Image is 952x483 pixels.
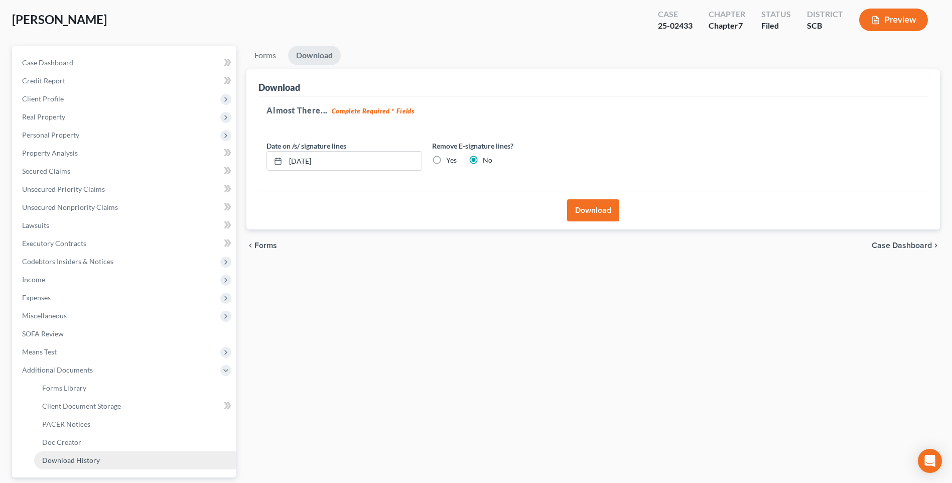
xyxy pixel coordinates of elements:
div: Case [658,9,693,20]
a: Forms [246,46,284,65]
span: Real Property [22,112,65,121]
span: [PERSON_NAME] [12,12,107,27]
a: Case Dashboard chevron_right [872,241,940,250]
div: SCB [807,20,843,32]
span: Means Test [22,347,57,356]
a: Download History [34,451,236,469]
a: Client Document Storage [34,397,236,415]
span: Miscellaneous [22,311,67,320]
div: Open Intercom Messenger [918,449,942,473]
span: Personal Property [22,131,79,139]
span: Income [22,275,45,284]
i: chevron_left [246,241,254,250]
a: SOFA Review [14,325,236,343]
div: Status [761,9,791,20]
label: Yes [446,155,457,165]
span: Forms [254,241,277,250]
a: Doc Creator [34,433,236,451]
input: MM/DD/YYYY [286,152,422,171]
span: Expenses [22,293,51,302]
span: Codebtors Insiders & Notices [22,257,113,266]
button: chevron_left Forms [246,241,291,250]
a: Property Analysis [14,144,236,162]
i: chevron_right [932,241,940,250]
a: Credit Report [14,72,236,90]
h5: Almost There... [266,104,920,116]
div: District [807,9,843,20]
label: No [483,155,492,165]
a: Forms Library [34,379,236,397]
span: Forms Library [42,384,86,392]
span: Credit Report [22,76,65,85]
a: Case Dashboard [14,54,236,72]
span: Executory Contracts [22,239,86,248]
span: Lawsuits [22,221,49,229]
a: PACER Notices [34,415,236,433]
button: Preview [859,9,928,31]
div: 25-02433 [658,20,693,32]
span: Secured Claims [22,167,70,175]
span: Case Dashboard [872,241,932,250]
a: Unsecured Nonpriority Claims [14,198,236,216]
a: Unsecured Priority Claims [14,180,236,198]
label: Remove E-signature lines? [432,141,588,151]
span: Doc Creator [42,438,81,446]
div: Chapter [709,20,745,32]
a: Executory Contracts [14,234,236,253]
span: Additional Documents [22,366,93,374]
span: PACER Notices [42,420,90,428]
button: Download [567,199,619,221]
span: Unsecured Nonpriority Claims [22,203,118,211]
div: Filed [761,20,791,32]
a: Secured Claims [14,162,236,180]
label: Date on /s/ signature lines [266,141,346,151]
div: Download [258,81,300,93]
span: Client Profile [22,94,64,103]
span: SOFA Review [22,329,64,338]
div: Chapter [709,9,745,20]
a: Download [288,46,341,65]
span: Client Document Storage [42,402,121,410]
span: Property Analysis [22,149,78,157]
a: Lawsuits [14,216,236,234]
span: Download History [42,456,100,464]
span: 7 [738,21,743,30]
strong: Complete Required * Fields [332,107,415,115]
span: Case Dashboard [22,58,73,67]
span: Unsecured Priority Claims [22,185,105,193]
